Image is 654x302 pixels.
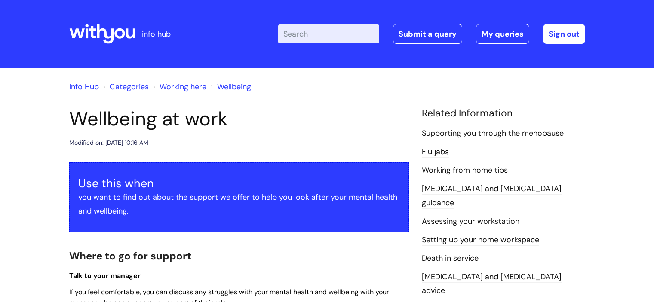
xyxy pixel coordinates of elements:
h3: Use this when [78,177,400,190]
h1: Wellbeing at work [69,107,409,131]
li: Solution home [101,80,149,94]
span: Where to go for support [69,249,191,262]
div: Modified on: [DATE] 10:16 AM [69,137,148,148]
h4: Related Information [422,107,585,119]
a: Info Hub [69,82,99,92]
p: info hub [142,27,171,41]
li: Working here [151,80,206,94]
a: Flu jabs [422,146,449,158]
a: My queries [476,24,529,44]
a: Setting up your home workspace [422,235,539,246]
div: | - [278,24,585,44]
a: Sign out [543,24,585,44]
input: Search [278,24,379,43]
a: Submit a query [393,24,462,44]
a: Working here [160,82,206,92]
a: Working from home tips [422,165,508,176]
a: [MEDICAL_DATA] and [MEDICAL_DATA] guidance [422,183,562,208]
li: Wellbeing [209,80,251,94]
p: you want to find out about the support we offer to help you look after your mental health and wel... [78,190,400,218]
a: Wellbeing [217,82,251,92]
a: [MEDICAL_DATA] and [MEDICAL_DATA] advice [422,271,562,296]
span: Talk to your manager [69,271,141,280]
a: Categories [110,82,149,92]
a: Assessing your workstation [422,216,519,227]
a: Supporting you through the menopause [422,128,564,139]
a: Death in service [422,253,479,264]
